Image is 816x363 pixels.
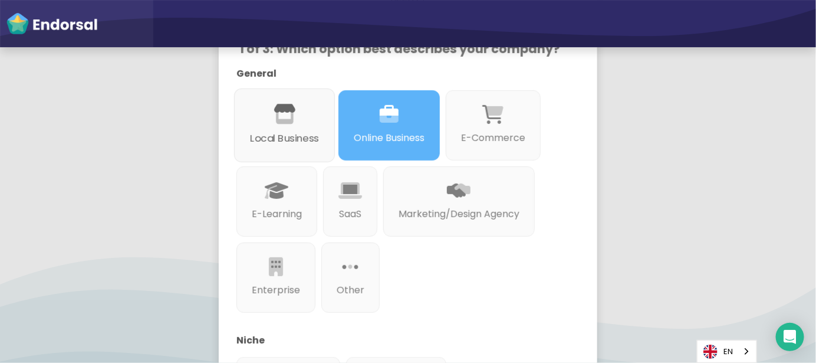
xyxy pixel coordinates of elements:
[236,333,562,348] p: Niche
[338,207,362,221] p: SaaS
[776,323,804,351] div: Open Intercom Messenger
[337,283,364,297] p: Other
[399,207,519,221] p: Marketing/Design Agency
[697,341,756,362] a: EN
[239,40,560,57] span: 1 of 3: Which option best describes your company?
[461,131,525,145] p: E-Commerce
[252,283,300,297] p: Enterprise
[252,207,302,221] p: E-Learning
[697,340,757,363] div: Language
[6,12,98,35] img: endorsal-logo-white@2x.png
[354,131,425,145] p: Online Business
[250,132,319,146] p: Local Business
[236,67,562,81] p: General
[697,340,757,363] aside: Language selected: English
